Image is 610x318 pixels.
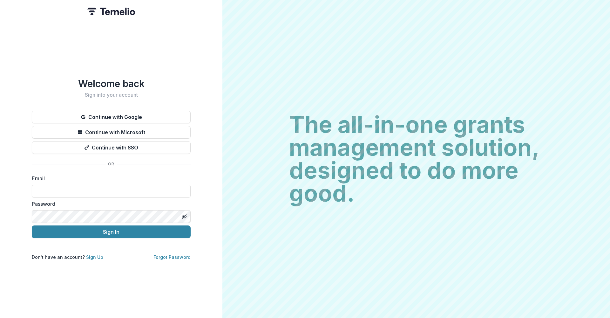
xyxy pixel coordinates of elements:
button: Continue with SSO [32,141,191,154]
p: Don't have an account? [32,254,103,260]
label: Email [32,175,187,182]
img: Temelio [87,8,135,15]
h2: Sign into your account [32,92,191,98]
a: Sign Up [86,254,103,260]
button: Sign In [32,225,191,238]
h1: Welcome back [32,78,191,89]
button: Continue with Google [32,111,191,123]
button: Toggle password visibility [179,211,189,222]
a: Forgot Password [153,254,191,260]
button: Continue with Microsoft [32,126,191,139]
label: Password [32,200,187,208]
